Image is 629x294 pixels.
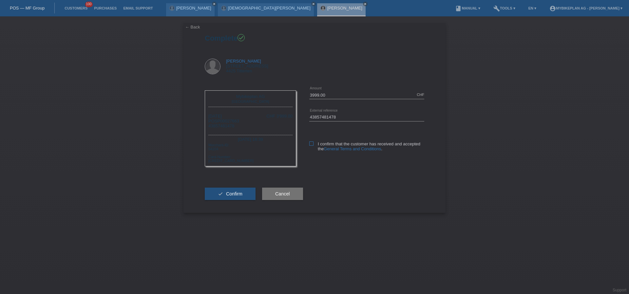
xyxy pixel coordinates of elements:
[208,114,239,128] div: [DATE] POSP00027663
[218,191,223,196] i: check
[176,6,211,10] a: [PERSON_NAME]
[226,59,268,73] div: [STREET_ADDRESS] 4425 Titterten
[226,191,242,196] span: Confirm
[312,2,315,6] i: close
[275,191,290,196] span: Cancel
[546,6,626,10] a: account_circleMybikeplan AG - [PERSON_NAME] ▾
[525,6,540,10] a: EN ▾
[327,6,362,10] a: [PERSON_NAME]
[10,6,45,10] a: POS — MF Group
[309,141,424,151] label: I confirm that the customer has received and accepted the .
[493,5,500,12] i: build
[266,114,293,119] div: CHF 3'999.00
[212,2,217,6] a: close
[228,6,311,10] a: [DEMOGRAPHIC_DATA][PERSON_NAME]
[91,6,120,10] a: Purchases
[208,142,293,163] div: Merchant-ID: 54204 Card-Number: [CREDIT_CARD_NUMBER]
[238,35,244,41] i: check
[185,25,200,29] a: ← Back
[210,99,291,103] div: [GEOGRAPHIC_DATA]
[226,59,261,64] a: [PERSON_NAME]
[61,6,91,10] a: Customers
[85,2,93,7] span: 100
[490,6,519,10] a: buildTools ▾
[262,188,303,200] button: Cancel
[205,188,256,200] button: check Confirm
[120,6,156,10] a: Email Support
[208,135,293,142] div: [DATE] 16:39
[311,2,316,6] a: close
[549,5,556,12] i: account_circle
[324,146,381,151] a: General Terms and Conditions
[213,2,216,6] i: close
[613,288,626,292] a: Support
[210,94,291,99] div: Mybikeplan AG
[208,123,235,128] span: 43857481478
[417,93,424,97] div: CHF
[455,5,462,12] i: book
[364,2,367,6] i: close
[452,6,484,10] a: bookManual ▾
[363,2,368,6] a: close
[205,34,424,42] h1: Complete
